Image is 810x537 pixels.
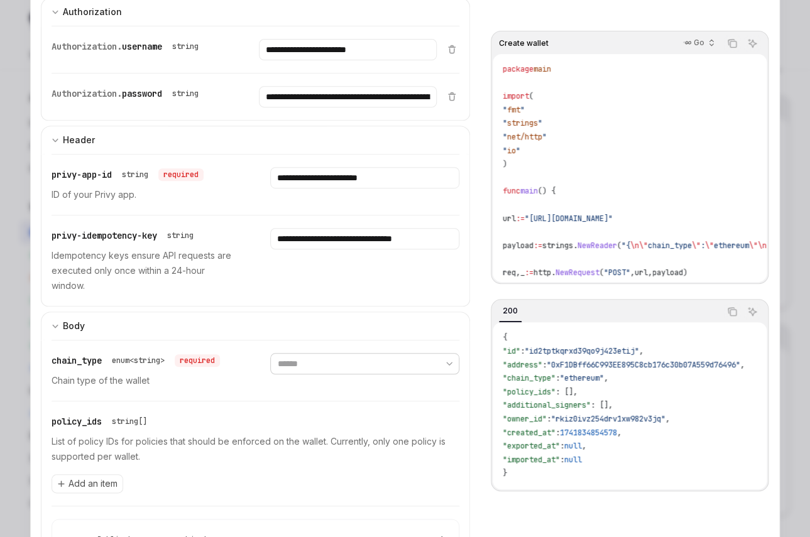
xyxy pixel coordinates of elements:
span: "address" [503,360,542,370]
div: chain_type [52,353,220,368]
span: "ethereum" [560,373,604,383]
span: , [665,414,670,424]
span: : [547,414,551,424]
button: Ask AI [744,303,760,320]
span: Authorization. [52,41,122,52]
span: , [639,346,643,356]
span: "rkiz0ivz254drv1xw982v3jq" [551,414,665,424]
span: , [740,360,745,370]
span: main [520,186,538,196]
span: \"\n [749,241,767,251]
span: "chain_type" [503,373,556,383]
span: \" [705,241,714,251]
button: Go [676,33,720,54]
span: main [534,64,551,74]
span: "policy_ids" [503,387,556,397]
span: ( [617,241,621,251]
span: "created_at" [503,428,556,438]
p: Idempotency keys ensure API requests are executed only once within a 24-hour window. [52,248,240,293]
span: " [503,118,507,128]
span: _ [520,268,525,278]
div: Header [63,133,95,148]
p: ID of your Privy app. [52,187,240,202]
span: ( [529,91,534,101]
span: := [525,268,534,278]
div: Authorization.password [52,86,204,101]
input: Enter password [259,86,436,107]
span: fmt [507,105,520,115]
span: "POST" [604,268,630,278]
div: 200 [499,303,522,318]
span: chain_type [52,355,102,366]
div: Authorization.username [52,39,204,54]
span: Create wallet [499,38,549,48]
button: Expand input section [41,312,470,340]
span: : [556,428,560,438]
span: payload [503,241,534,251]
button: Copy the contents from the code block [724,35,740,52]
span: "0xF1DBff66C993EE895C8cb176c30b07A559d76496" [547,360,740,370]
span: 1741834854578 [560,428,617,438]
div: required [158,168,204,181]
div: Authorization [63,4,122,19]
span: : [], [591,400,613,410]
span: ) [503,159,507,169]
div: required [175,354,220,367]
span: privy-app-id [52,169,112,180]
span: null [564,455,582,465]
span: strings [542,241,573,251]
div: privy-idempotency-key [52,228,199,243]
span: Authorization. [52,88,122,99]
span: , [630,268,635,278]
span: , [617,428,621,438]
span: null [564,441,582,451]
span: : [701,241,705,251]
button: Delete item [444,91,459,101]
span: : [560,441,564,451]
span: "exported_at" [503,441,560,451]
span: ( [599,268,604,278]
span: , [582,441,586,451]
button: Copy the contents from the code block [724,303,740,320]
span: "{ [621,241,630,251]
input: Enter username [259,39,436,60]
button: Expand input section [41,126,470,154]
span: \" [639,241,648,251]
span: " [503,146,507,156]
span: "imported_at" [503,455,560,465]
p: Go [694,38,704,48]
span: privy-idempotency-key [52,230,157,241]
span: url [635,268,648,278]
span: , [516,268,520,278]
span: func [503,186,520,196]
span: () { [538,186,556,196]
span: package [503,64,534,74]
span: . [573,241,577,251]
span: , [604,373,608,383]
span: { [503,332,507,342]
span: import [503,91,529,101]
span: http [534,268,551,278]
span: , [648,268,652,278]
span: username [122,41,162,52]
button: Ask AI [744,35,760,52]
span: : [560,455,564,465]
span: ethereum [714,241,749,251]
span: ) [683,268,687,278]
span: " [503,132,507,142]
span: } [503,468,507,478]
span: \n [630,241,639,251]
input: Enter privy-app-id [270,167,459,188]
span: \" [692,241,701,251]
p: Chain type of the wallet [52,373,240,388]
button: Delete item [444,44,459,54]
button: Add an item [52,474,123,493]
span: "id2tptkqrxd39qo9j423etij" [525,346,639,356]
span: "id" [503,346,520,356]
input: Enter privy-idempotency-key [270,228,459,249]
span: " [516,146,520,156]
div: Body [63,318,85,334]
span: " [520,105,525,115]
span: io [507,146,516,156]
span: }" [767,241,775,251]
